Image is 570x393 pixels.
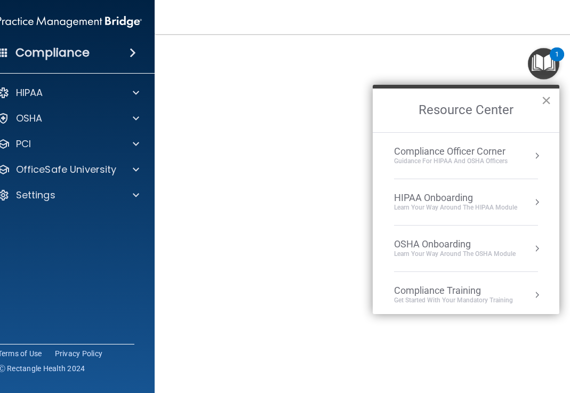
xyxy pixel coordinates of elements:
div: Compliance Training [394,285,513,296]
h2: Resource Center [373,89,559,132]
div: 1 [555,54,559,68]
p: HIPAA [16,86,43,99]
div: Guidance for HIPAA and OSHA Officers [394,157,508,166]
div: HIPAA Onboarding [394,192,517,204]
p: OSHA [16,112,43,125]
p: Settings [16,189,55,202]
button: Open Resource Center, 1 new notification [528,48,559,79]
div: Learn your way around the OSHA module [394,250,516,259]
div: OSHA Onboarding [394,238,516,250]
button: Close [541,92,551,109]
div: Compliance Officer Corner [394,146,508,157]
p: PCI [16,138,31,150]
div: Resource Center [373,85,559,314]
h4: Compliance [15,45,90,60]
div: Learn Your Way around the HIPAA module [394,203,517,212]
a: Privacy Policy [55,348,103,359]
div: Get Started with your mandatory training [394,296,513,305]
iframe: hipaa-training [184,39,557,386]
p: OfficeSafe University [16,163,117,176]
